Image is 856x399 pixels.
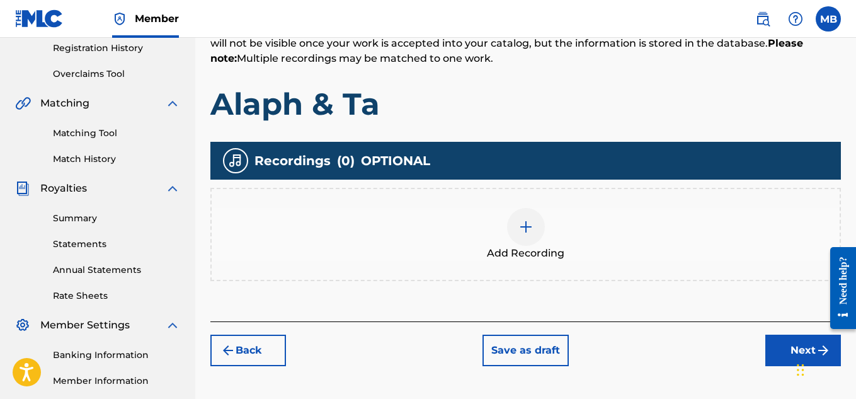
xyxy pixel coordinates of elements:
img: Royalties [15,181,30,196]
img: 7ee5dd4eb1f8a8e3ef2f.svg [220,343,236,358]
img: Top Rightsholder [112,11,127,26]
span: OPTIONAL [361,151,430,170]
h1: Alaph & Ta [210,85,841,123]
span: ( 0 ) [337,151,355,170]
img: help [788,11,803,26]
a: Overclaims Tool [53,67,180,81]
img: expand [165,318,180,333]
img: Matching [15,96,31,111]
img: add [518,219,534,234]
img: Member Settings [15,318,30,333]
button: Next [765,335,841,366]
span: Matching [40,96,89,111]
a: Member Information [53,374,180,388]
a: Rate Sheets [53,289,180,303]
a: Registration History [53,42,180,55]
span: Royalties [40,181,87,196]
iframe: Chat Widget [793,338,856,399]
div: User Menu [816,6,841,32]
span: Recordings [254,151,331,170]
a: Annual Statements [53,263,180,277]
img: search [755,11,770,26]
a: Banking Information [53,349,180,362]
span: Member Settings [40,318,130,333]
a: Summary [53,212,180,225]
span: Member [135,11,179,26]
a: Matching Tool [53,127,180,140]
span: Recording information is used during the automated matching process but does not guarantee matche... [210,22,840,64]
button: Save as draft [482,335,569,366]
a: Statements [53,238,180,251]
button: Back [210,335,286,366]
div: Help [783,6,808,32]
img: recording [228,153,243,168]
a: Match History [53,153,180,166]
span: Add Recording [487,246,564,261]
iframe: Resource Center [821,238,856,339]
img: MLC Logo [15,9,64,28]
a: Public Search [750,6,775,32]
img: expand [165,181,180,196]
div: Drag [797,351,804,389]
img: expand [165,96,180,111]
